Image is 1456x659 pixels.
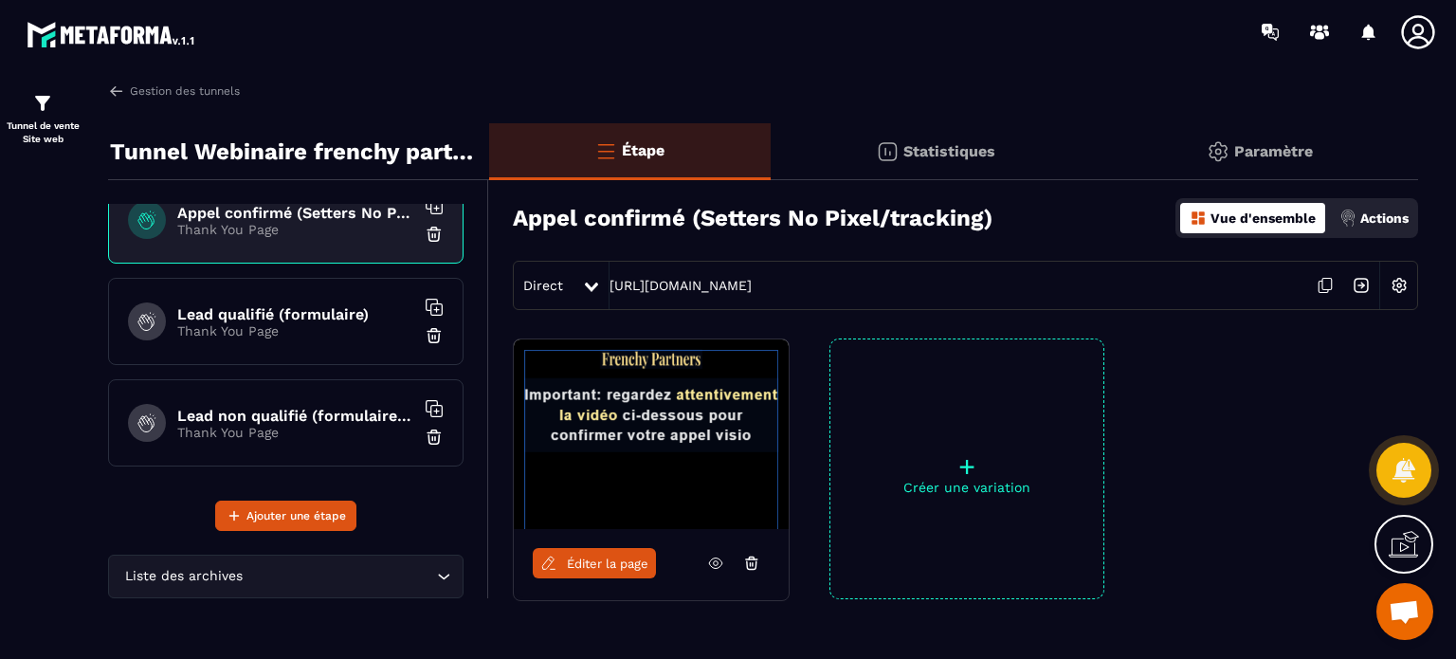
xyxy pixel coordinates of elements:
p: Tunnel de vente Site web [5,119,81,146]
img: trash [425,225,444,244]
h6: Lead qualifié (formulaire) [177,305,414,323]
img: trash [425,326,444,345]
a: formationformationTunnel de vente Site web [5,78,81,160]
img: formation [31,92,54,115]
img: arrow [108,82,125,100]
h6: Lead non qualifié (formulaire No Pixel/tracking) [177,407,414,425]
p: Créer une variation [830,480,1103,495]
p: Paramètre [1234,142,1313,160]
span: Liste des archives [120,566,246,587]
p: + [830,453,1103,480]
h3: Appel confirmé (Setters No Pixel/tracking) [513,205,992,231]
img: arrow-next.bcc2205e.svg [1343,267,1379,303]
span: Ajouter une étape [246,506,346,525]
img: bars-o.4a397970.svg [594,139,617,162]
div: Ouvrir le chat [1376,583,1433,640]
p: Thank You Page [177,323,414,339]
img: dashboard-orange.40269519.svg [1190,210,1207,227]
a: Éditer la page [533,548,656,578]
h6: Appel confirmé (Setters No Pixel/tracking) [177,204,414,222]
p: Thank You Page [177,425,414,440]
button: Ajouter une étape [215,501,356,531]
p: Thank You Page [177,222,414,237]
img: actions.d6e523a2.png [1339,210,1356,227]
span: Éditer la page [567,557,648,571]
p: Étape [622,141,664,159]
img: logo [27,17,197,51]
p: Statistiques [903,142,995,160]
p: Vue d'ensemble [1210,211,1316,226]
img: setting-w.858f3a88.svg [1381,267,1417,303]
img: image [514,339,789,529]
span: Direct [523,278,563,293]
a: [URL][DOMAIN_NAME] [610,278,752,293]
p: Tunnel Webinaire frenchy partners [110,133,475,171]
img: setting-gr.5f69749f.svg [1207,140,1229,163]
input: Search for option [246,566,432,587]
img: stats.20deebd0.svg [876,140,899,163]
img: trash [425,428,444,447]
div: Search for option [108,555,464,598]
p: Actions [1360,211,1409,226]
a: Gestion des tunnels [108,82,240,100]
